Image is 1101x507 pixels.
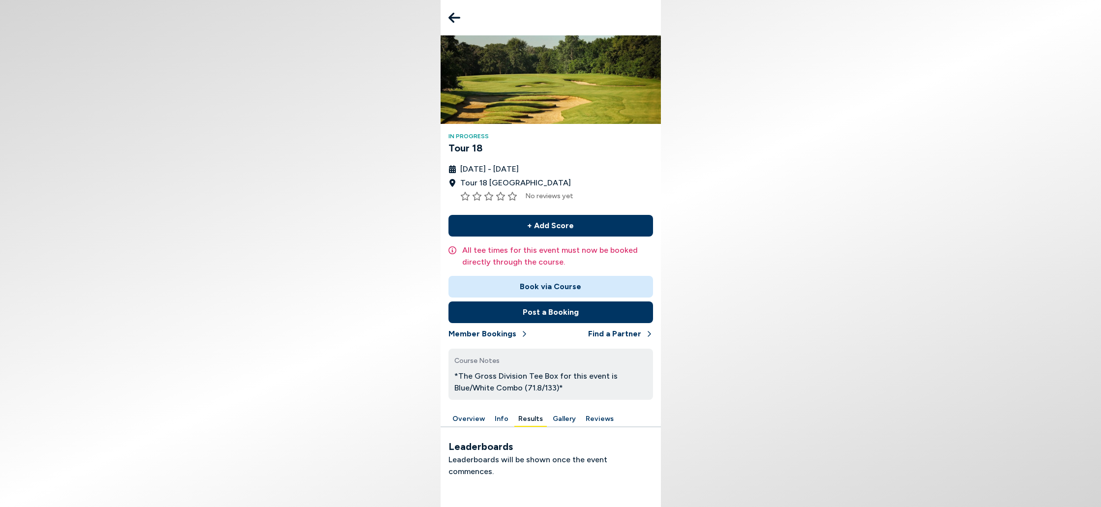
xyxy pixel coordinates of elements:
button: Rate this item 3 stars [484,191,494,201]
p: *The Gross Division Tee Box for this event is Blue/White Combo (71.8/133)* [454,370,647,394]
div: Manage your account [441,412,661,427]
button: Info [491,412,512,427]
span: Course Notes [454,357,500,365]
h3: Tour 18 [448,141,653,155]
h4: In Progress [448,132,653,141]
button: Book via Course [448,276,653,298]
button: + Add Score [448,215,653,237]
button: Overview [448,412,489,427]
button: Rate this item 5 stars [507,191,517,201]
button: Results [514,412,547,427]
img: Tour 18 [441,35,661,124]
button: Rate this item 4 stars [496,191,506,201]
button: Rate this item 2 stars [472,191,482,201]
button: Rate this item 1 stars [460,191,470,201]
button: Find a Partner [588,323,653,345]
span: No reviews yet [525,191,573,201]
span: [DATE] - [DATE] [460,163,519,175]
h2: Leaderboards [448,439,653,454]
button: Gallery [549,412,580,427]
button: Reviews [582,412,618,427]
span: Tour 18 [GEOGRAPHIC_DATA] [460,177,571,189]
p: All tee times for this event must now be booked directly through the course. [462,244,653,268]
p: Leaderboards will be shown once the event commences. [448,454,653,477]
button: Post a Booking [448,301,653,323]
button: Member Bookings [448,323,528,345]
